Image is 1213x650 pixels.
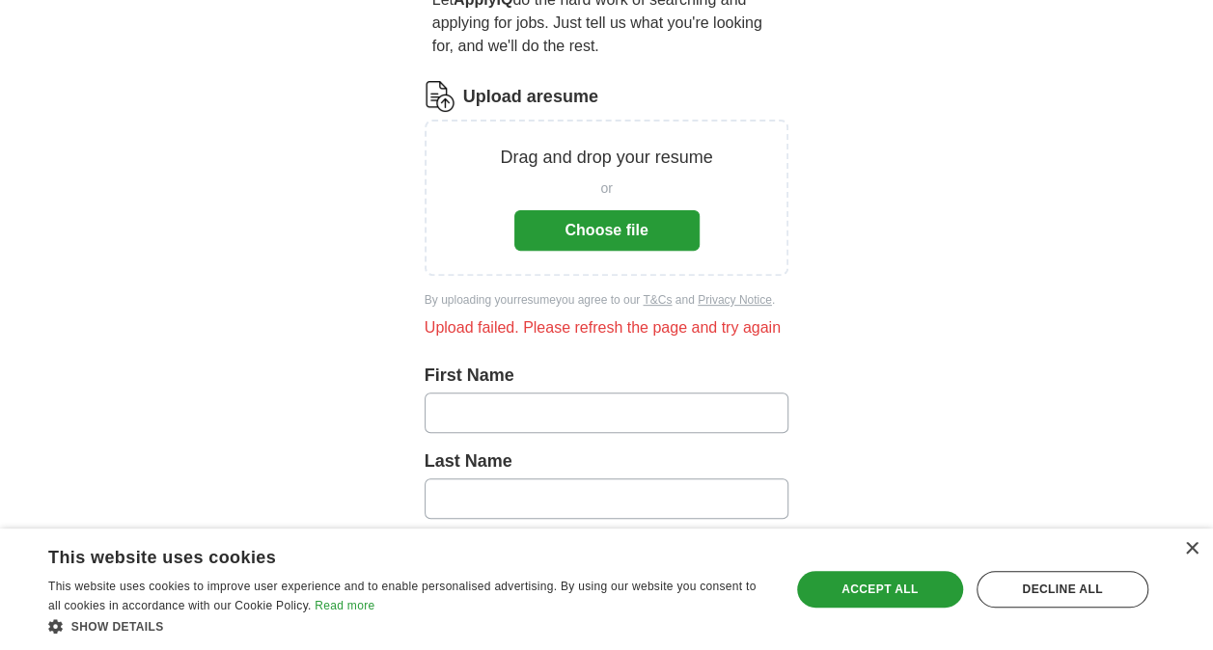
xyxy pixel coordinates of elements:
[500,145,712,171] p: Drag and drop your resume
[425,448,789,474] label: Last Name
[977,571,1148,608] div: Decline all
[71,620,164,634] span: Show details
[643,293,672,307] a: T&Cs
[600,178,612,199] span: or
[797,571,963,608] div: Accept all
[514,210,700,251] button: Choose file
[698,293,772,307] a: Privacy Notice
[48,540,720,569] div: This website uses cookies
[48,580,756,612] span: This website uses cookies to improve user experience and to enable personalised advertising. By u...
[425,81,455,112] img: CV Icon
[315,599,374,612] a: Read more, opens a new window
[463,84,598,110] label: Upload a resume
[425,291,789,309] div: By uploading your resume you agree to our and .
[425,363,789,389] label: First Name
[1184,542,1199,556] div: Close
[425,316,789,339] div: Upload failed. Please refresh the page and try again
[48,616,768,636] div: Show details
